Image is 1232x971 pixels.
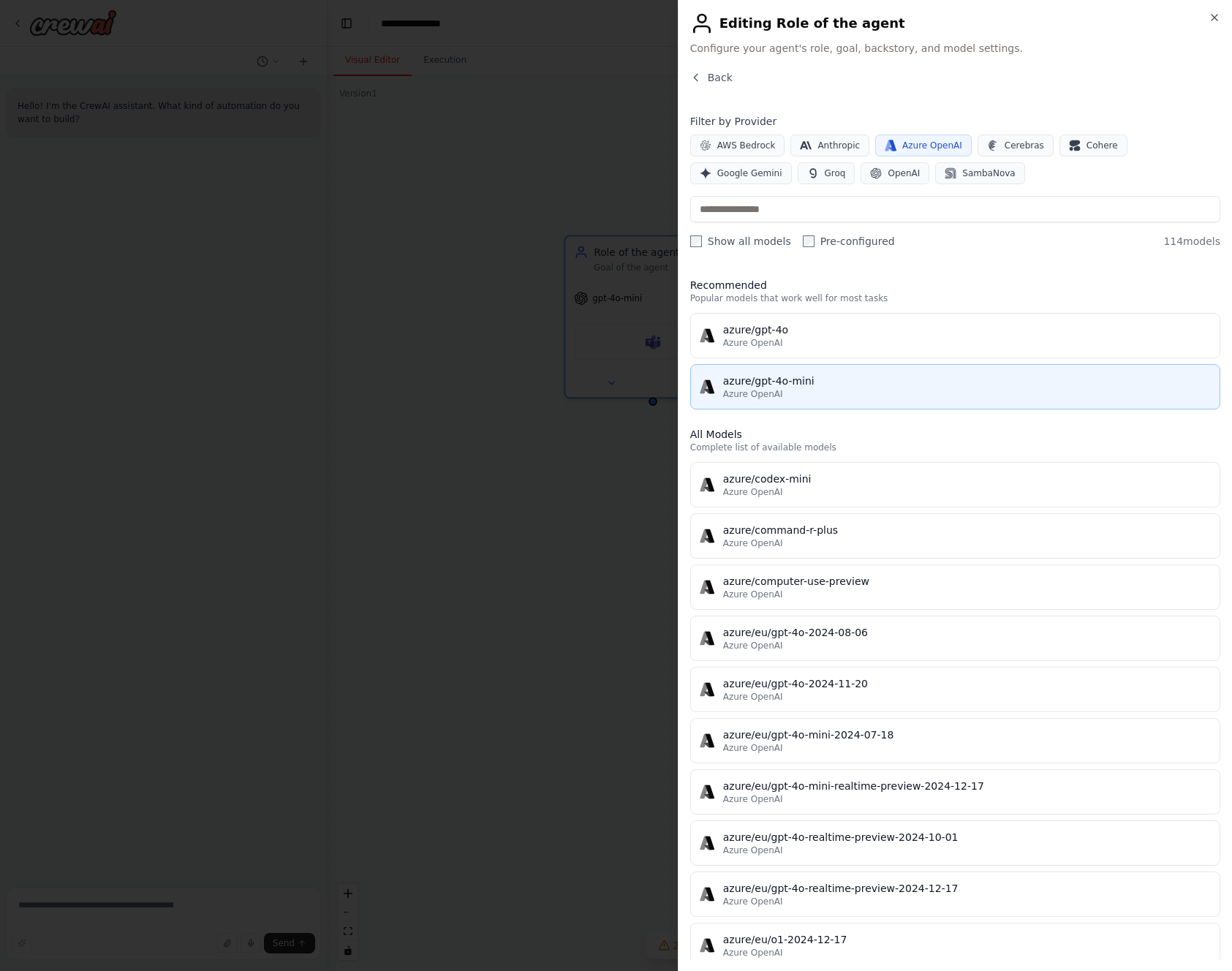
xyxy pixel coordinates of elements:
div: azure/eu/gpt-4o-realtime-preview-2024-10-01 [723,830,1211,845]
button: SambaNova [935,162,1024,184]
span: Groq [825,167,846,179]
span: OpenAI [888,167,920,179]
button: azure/eu/gpt-4o-mini-realtime-preview-2024-12-17Azure OpenAI [690,769,1220,815]
button: azure/eu/gpt-4o-2024-08-06Azure OpenAI [690,616,1220,661]
button: Anthropic [790,135,869,156]
div: azure/gpt-4o [723,322,1211,337]
p: Complete list of available models [690,442,1220,453]
span: Cohere [1086,140,1118,151]
label: Pre-configured [803,234,895,249]
button: Back [690,70,733,85]
span: Azure OpenAI [723,388,783,400]
button: azure/eu/gpt-4o-2024-11-20Azure OpenAI [690,667,1220,712]
span: Azure OpenAI [723,793,783,805]
button: azure/gpt-4o-miniAzure OpenAI [690,364,1220,409]
span: Azure OpenAI [723,742,783,754]
button: azure/eu/gpt-4o-mini-2024-07-18Azure OpenAI [690,718,1220,763]
span: Azure OpenAI [723,337,783,349]
h3: All Models [690,427,1220,442]
span: Back [708,70,733,85]
span: SambaNova [962,167,1015,179]
span: Azure OpenAI [723,845,783,856]
div: azure/eu/gpt-4o-realtime-preview-2024-12-17 [723,881,1211,896]
div: azure/computer-use-preview [723,574,1211,589]
div: azure/eu/o1-2024-12-17 [723,932,1211,947]
button: azure/gpt-4oAzure OpenAI [690,313,1220,358]
span: Anthropic [817,140,860,151]
div: azure/eu/gpt-4o-2024-11-20 [723,676,1211,691]
span: Configure your agent's role, goal, backstory, and model settings. [690,41,1220,56]
button: azure/eu/o1-2024-12-17Azure OpenAI [690,923,1220,968]
button: azure/computer-use-previewAzure OpenAI [690,564,1220,610]
h3: Recommended [690,278,1220,292]
button: Azure OpenAI [875,135,972,156]
div: azure/gpt-4o-mini [723,374,1211,388]
span: Azure OpenAI [723,691,783,703]
button: AWS Bedrock [690,135,785,156]
span: AWS Bedrock [717,140,776,151]
span: Azure OpenAI [902,140,962,151]
span: Cerebras [1005,140,1044,151]
div: azure/codex-mini [723,472,1211,486]
p: Popular models that work well for most tasks [690,292,1220,304]
button: OpenAI [861,162,929,184]
div: azure/eu/gpt-4o-mini-2024-07-18 [723,728,1211,742]
span: Azure OpenAI [723,947,783,959]
span: Azure OpenAI [723,537,783,549]
button: Cohere [1059,135,1127,156]
span: Azure OpenAI [723,486,783,498]
span: Azure OpenAI [723,640,783,651]
span: 114 models [1163,234,1220,249]
div: azure/command-r-plus [723,523,1211,537]
button: Groq [798,162,855,184]
span: Google Gemini [717,167,782,179]
input: Pre-configured [803,235,815,247]
span: Azure OpenAI [723,589,783,600]
div: azure/eu/gpt-4o-mini-realtime-preview-2024-12-17 [723,779,1211,793]
input: Show all models [690,235,702,247]
h2: Editing Role of the agent [690,12,1220,35]
button: azure/eu/gpt-4o-realtime-preview-2024-12-17Azure OpenAI [690,872,1220,917]
label: Show all models [690,234,791,249]
div: azure/eu/gpt-4o-2024-08-06 [723,625,1211,640]
button: azure/codex-miniAzure OpenAI [690,462,1220,507]
button: azure/command-r-plusAzure OpenAI [690,513,1220,559]
button: Google Gemini [690,162,792,184]
span: Azure OpenAI [723,896,783,907]
button: Cerebras [978,135,1054,156]
button: azure/eu/gpt-4o-realtime-preview-2024-10-01Azure OpenAI [690,820,1220,866]
h4: Filter by Provider [690,114,1220,129]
